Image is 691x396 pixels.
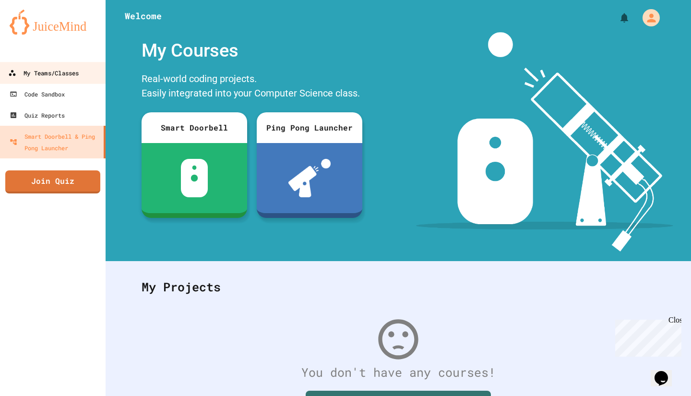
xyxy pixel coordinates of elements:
[132,363,665,382] div: You don't have any courses!
[288,159,331,197] img: ppl-with-ball.png
[257,112,362,143] div: Ping Pong Launcher
[10,109,65,121] div: Quiz Reports
[132,268,665,306] div: My Projects
[10,131,100,154] div: Smart Doorbell & Ping Pong Launcher
[651,358,681,386] iframe: chat widget
[142,112,247,143] div: Smart Doorbell
[137,69,367,105] div: Real-world coding projects. Easily integrated into your Computer Science class.
[181,159,208,197] img: sdb-white.svg
[601,10,632,26] div: My Notifications
[10,10,96,35] img: logo-orange.svg
[10,88,65,100] div: Code Sandbox
[416,32,673,252] img: banner-image-my-projects.png
[5,170,100,193] a: Join Quiz
[137,32,367,69] div: My Courses
[611,316,681,357] iframe: chat widget
[4,4,66,61] div: Chat with us now!Close
[632,7,662,29] div: My Account
[8,67,79,79] div: My Teams/Classes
